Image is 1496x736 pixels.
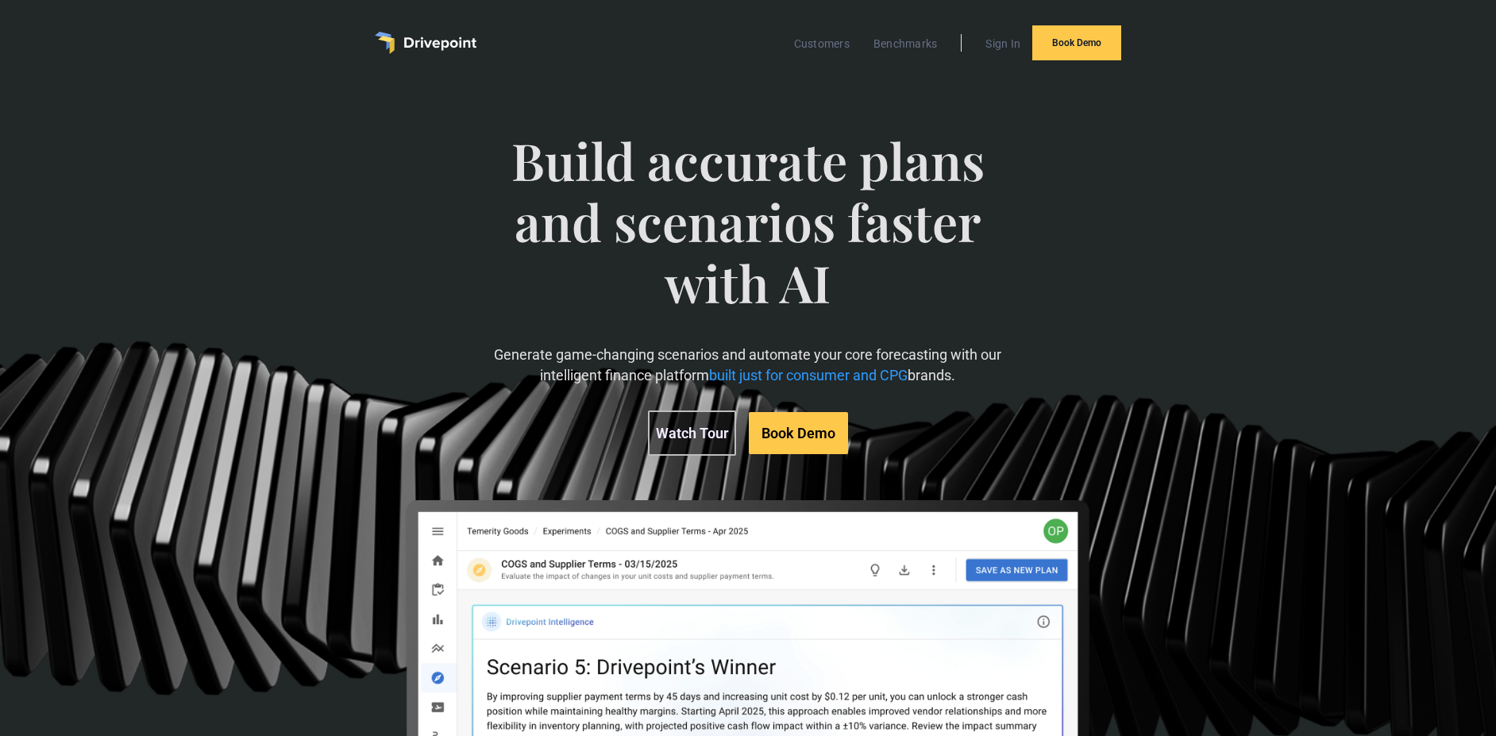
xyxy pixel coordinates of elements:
a: home [375,32,476,54]
a: Book Demo [1032,25,1121,60]
span: built just for consumer and CPG [709,367,908,383]
a: Watch Tour [648,410,736,456]
a: Benchmarks [866,33,946,54]
p: Generate game-changing scenarios and automate your core forecasting with our intelligent finance ... [490,345,1005,384]
a: Sign In [977,33,1028,54]
span: Build accurate plans and scenarios faster with AI [490,130,1005,345]
a: Book Demo [749,412,848,454]
a: Customers [786,33,858,54]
